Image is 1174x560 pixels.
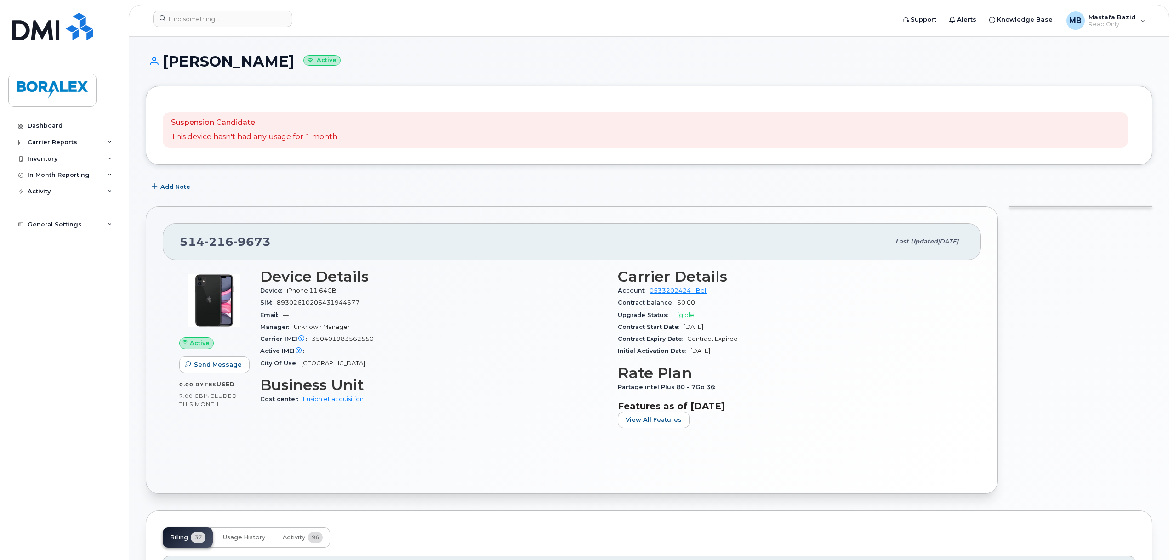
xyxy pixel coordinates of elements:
p: Suspension Candidate [171,118,337,128]
span: View All Features [626,415,682,424]
span: — [283,311,289,318]
span: $0.00 [677,299,695,306]
span: included this month [179,392,237,407]
span: Contract balance [618,299,677,306]
span: Partage intel Plus 80 - 7Go 36 [618,384,720,390]
span: Contract Expired [687,335,738,342]
span: Email [260,311,283,318]
small: Active [303,55,341,66]
button: Add Note [146,179,198,195]
span: Manager [260,323,294,330]
span: iPhone 11 64GB [287,287,336,294]
h1: [PERSON_NAME] [146,53,1152,69]
span: 0.00 Bytes [179,381,217,388]
span: — [309,347,315,354]
span: Cost center [260,396,303,402]
span: Activity [283,534,305,541]
span: Active [190,339,210,347]
img: iPhone_11.jpg [187,273,242,328]
span: Upgrade Status [618,311,672,318]
button: Send Message [179,356,250,373]
button: View All Features [618,412,690,428]
span: Last updated [895,238,938,245]
span: Unknown Manager [294,323,350,330]
span: [DATE] [690,347,710,354]
span: City Of Use [260,360,301,367]
span: Eligible [672,311,694,318]
span: 9673 [234,235,271,249]
span: [GEOGRAPHIC_DATA] [301,360,365,367]
a: Fusion et acquisition [303,396,364,402]
span: Contract Expiry Date [618,335,687,342]
span: used [217,381,235,388]
span: 350401983562550 [312,335,374,342]
span: 89302610206431944577 [277,299,359,306]
span: SIM [260,299,277,306]
span: Usage History [223,534,265,541]
h3: Features as of [DATE] [618,401,964,412]
span: Contract Start Date [618,323,684,330]
span: Send Message [194,360,242,369]
span: Carrier IMEI [260,335,312,342]
span: 96 [308,532,323,543]
h3: Business Unit [260,377,607,393]
h3: Rate Plan [618,365,964,381]
span: Add Note [160,182,190,191]
span: Initial Activation Date [618,347,690,354]
span: Account [618,287,650,294]
span: 514 [180,235,271,249]
a: 0533202424 - Bell [650,287,707,294]
span: [DATE] [938,238,958,245]
span: Active IMEI [260,347,309,354]
span: 216 [205,235,234,249]
h3: Carrier Details [618,268,964,285]
h3: Device Details [260,268,607,285]
span: 7.00 GB [179,393,204,399]
p: This device hasn't had any usage for 1 month [171,132,337,142]
span: [DATE] [684,323,703,330]
span: Device [260,287,287,294]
